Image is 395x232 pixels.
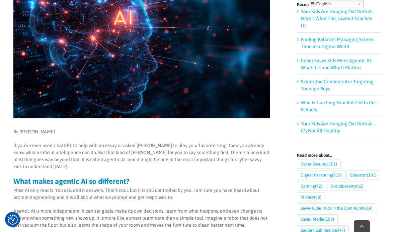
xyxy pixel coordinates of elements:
[13,208,270,229] p: Agentic AI is more independent. It can set goals, make its own decisions, learn from what happens...
[367,170,377,180] span: (101)
[301,79,374,91] a: Sextortion Criminals Are Targeting Teenage Boys
[327,159,337,168] span: (102)
[297,2,382,7] h4: Recent Posts
[356,182,364,191] span: (62)
[311,1,316,7] img: en
[301,9,374,28] a: Your Kids Are Hanging Out With AI. Here’s What This Lawsuit Teaches Us.
[13,142,270,170] p: If you’ve ever used ChatGPT to help with an essay or asked [PERSON_NAME] to play your favorite so...
[346,170,380,180] a: Educator (101 items)
[297,153,382,157] h4: Read more about…
[327,181,367,191] a: Grandparents (62 items)
[13,177,130,186] strong: What makes agentic AI so different?
[297,192,325,202] a: Privacy (98 items)
[315,182,322,191] span: (72)
[297,159,341,169] a: Cyber Security (102 items)
[332,170,342,180] span: (215)
[324,215,334,224] span: (108)
[301,58,372,70] a: Cyber Savvy Kids Meet Agentic AI: What It Is and Why It Matters
[301,121,376,133] a: Your Kids Are Hanging Out With AI – It’s Not All Healthy
[297,203,376,213] a: Savvy Cyber Kids in the Community (14 items)
[301,37,374,49] a: Finding Balance: Managing Screen Time in a Digital World
[297,170,345,180] a: Digital Parenting (215 items)
[365,204,373,213] span: (14)
[13,129,55,134] em: By [PERSON_NAME]
[13,187,270,201] p: Most AI only reacts. You ask, and it answers. That’s cool, but it is still controlled by you. I a...
[297,181,326,191] a: Gaming (72 items)
[314,193,321,202] span: (98)
[8,215,18,225] img: Revisit consent button
[297,214,338,224] a: Social Media (108 items)
[301,100,376,112] a: Who Is Teaching Your Kids? AI In the Schools
[8,215,18,225] button: Consent Preferences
